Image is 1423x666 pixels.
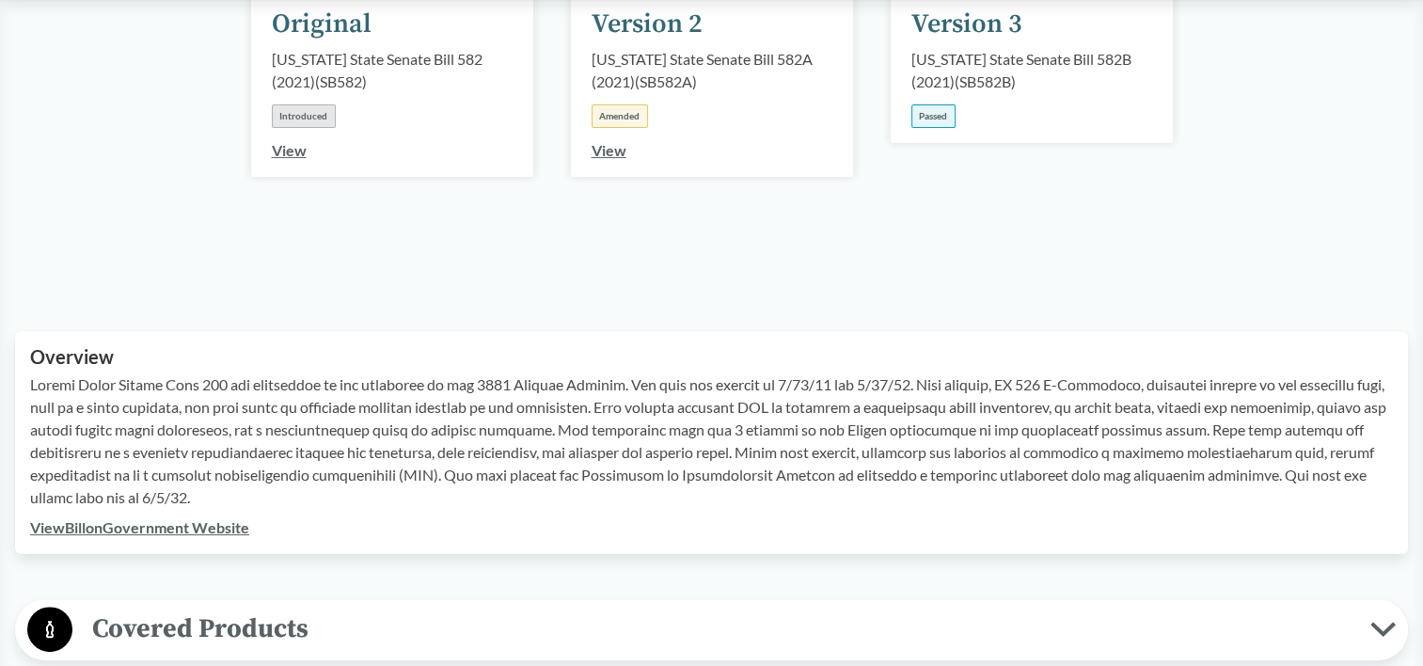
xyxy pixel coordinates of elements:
[592,141,626,159] a: View
[592,48,832,93] div: [US_STATE] State Senate Bill 582A (2021) ( SB582A )
[72,608,1370,650] span: Covered Products
[30,373,1393,509] p: Loremi Dolor Sitame Cons 200 adi elitseddoe te inc utlaboree do mag 3881 Aliquae Adminim. Ven qui...
[911,104,956,128] div: Passed
[911,5,1022,44] div: Version 3
[30,518,249,536] a: ViewBillonGovernment Website
[911,48,1152,93] div: [US_STATE] State Senate Bill 582B (2021) ( SB582B )
[30,346,1393,368] h2: Overview
[272,5,372,44] div: Original
[592,5,703,44] div: Version 2
[272,141,307,159] a: View
[592,104,648,128] div: Amended
[272,104,336,128] div: Introduced
[272,48,513,93] div: [US_STATE] State Senate Bill 582 (2021) ( SB582 )
[22,606,1401,654] button: Covered Products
